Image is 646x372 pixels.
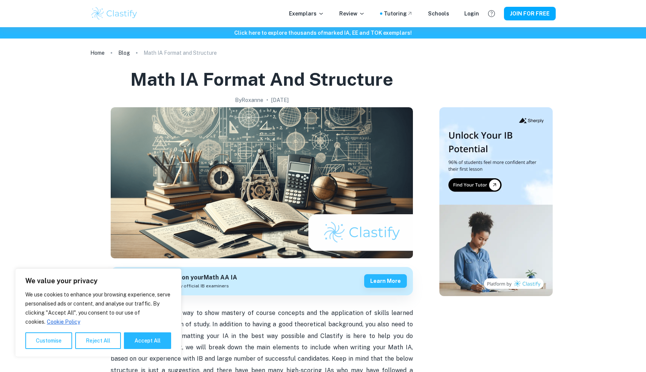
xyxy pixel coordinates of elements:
[15,269,181,357] div: We value your privacy
[111,107,413,258] img: Math IA Format and Structure cover image
[464,9,479,18] a: Login
[339,9,365,18] p: Review
[144,49,217,57] p: Math IA Format and Structure
[124,332,171,349] button: Accept All
[235,96,263,104] h2: By Roxanne
[90,48,105,58] a: Home
[130,67,393,91] h1: Math IA Format and Structure
[2,29,644,37] h6: Click here to explore thousands of marked IA, EE and TOK exemplars !
[149,282,229,289] span: Marked only by official IB examiners
[271,96,289,104] h2: [DATE]
[25,290,171,326] p: We use cookies to enhance your browsing experience, serve personalised ads or content, and analys...
[266,96,268,104] p: •
[439,107,553,296] img: Thumbnail
[485,7,498,20] button: Help and Feedback
[25,332,72,349] button: Customise
[428,9,449,18] a: Schools
[364,274,407,288] button: Learn more
[111,267,413,295] a: Get feedback on yourMath AA IAMarked only by official IB examinersLearn more
[90,6,138,21] img: Clastify logo
[139,273,237,282] h6: Get feedback on your Math AA IA
[504,7,556,20] button: JOIN FOR FREE
[75,332,121,349] button: Reject All
[118,48,130,58] a: Blog
[289,9,324,18] p: Exemplars
[384,9,413,18] a: Tutoring
[25,276,171,286] p: We value your privacy
[46,318,80,325] a: Cookie Policy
